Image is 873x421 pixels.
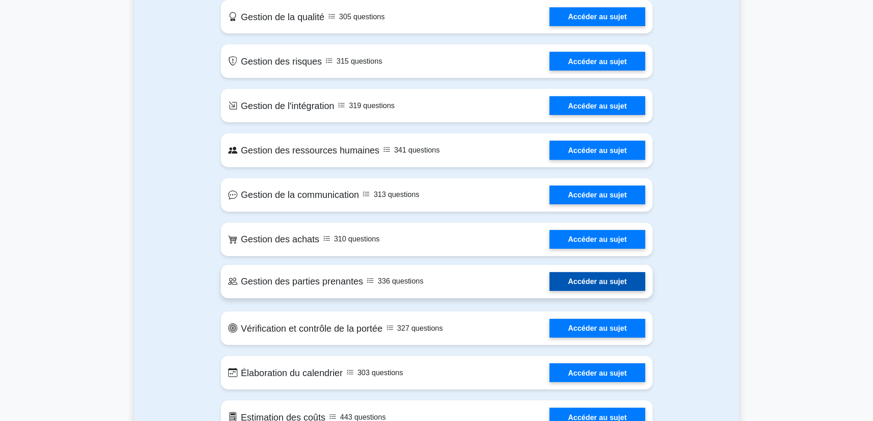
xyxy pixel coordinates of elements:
a: Accéder au sujet [549,319,645,338]
a: Accéder au sujet [549,52,645,71]
a: Accéder au sujet [549,7,645,26]
a: Accéder au sujet [549,141,645,159]
a: Accéder au sujet [549,272,645,291]
a: Accéder au sujet [549,230,645,249]
a: Accéder au sujet [549,363,645,382]
a: Accéder au sujet [549,186,645,204]
a: Accéder au sujet [549,96,645,115]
